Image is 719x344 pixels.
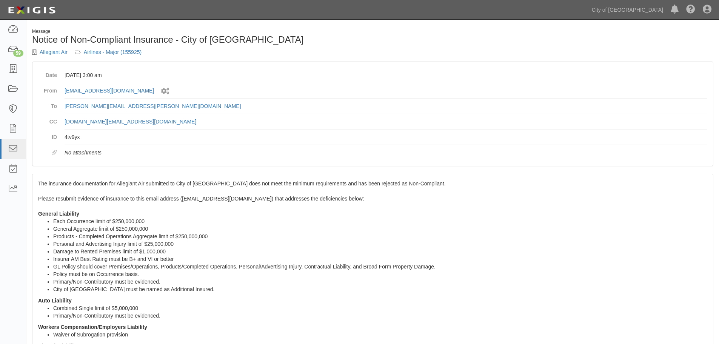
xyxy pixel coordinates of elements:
[38,114,57,125] dt: CC
[53,312,707,319] li: Primary/Non-Contributory must be evidenced.
[84,49,142,55] a: Airlines - Major (155925)
[6,3,58,17] img: logo-5460c22ac91f19d4615b14bd174203de0afe785f0fc80cf4dbbc73dc1793850b.png
[38,324,147,330] strong: Workers Compensation/Employers Liability
[65,150,102,156] em: No attachments
[40,49,68,55] a: Allegiant Air
[38,298,72,304] strong: Auto Liability
[38,68,57,79] dt: Date
[32,28,367,35] div: Message
[588,2,667,17] a: City of [GEOGRAPHIC_DATA]
[53,285,707,293] li: City of [GEOGRAPHIC_DATA] must be named as Additional Insured.
[32,35,367,45] h1: Notice of Non-Compliant Insurance - City of [GEOGRAPHIC_DATA]
[53,304,707,312] li: Combined Single limit of $5,000,000
[65,130,707,145] dd: 4tv9yx
[38,211,79,217] strong: General Liability
[38,130,57,141] dt: ID
[65,119,196,125] a: [DOMAIN_NAME][EMAIL_ADDRESS][DOMAIN_NAME]
[65,103,241,109] a: [PERSON_NAME][EMAIL_ADDRESS][PERSON_NAME][DOMAIN_NAME]
[53,331,707,338] li: Waiver of Subrogation provision
[53,263,707,270] li: GL Policy should cover Premises/Operations, Products/Completed Operations, Personal/Advertising I...
[53,278,707,285] li: Primary/Non-Contributory must be evidenced.
[686,5,695,14] i: Help Center - Complianz
[38,83,57,94] dt: From
[13,50,23,57] div: 59
[65,88,154,94] a: [EMAIL_ADDRESS][DOMAIN_NAME]
[53,233,707,240] li: Products - Completed Operations Aggregate limit of $250,000,000
[53,225,707,233] li: General Aggregate limit of $250,000,000
[65,68,707,83] dd: [DATE] 3:00 am
[53,255,707,263] li: Insurer AM Best Rating must be B+ and VI or better
[53,248,707,255] li: Damage to Rented Premises limit of $1,000,000
[38,99,57,110] dt: To
[161,88,169,94] i: Sent by system workflow
[52,150,57,156] i: Attachments
[53,270,707,278] li: Policy must be on Occurrence basis.
[53,218,707,225] li: Each Occurrence limit of $250,000,000
[53,240,707,248] li: Personal and Advertising Injury limit of $25,000,000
